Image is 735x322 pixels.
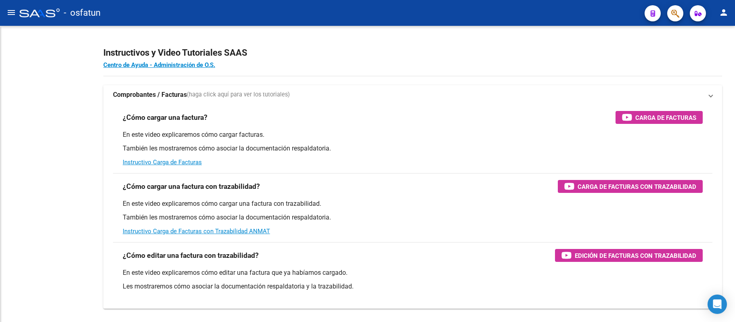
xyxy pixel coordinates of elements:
p: Les mostraremos cómo asociar la documentación respaldatoria y la trazabilidad. [123,282,703,291]
a: Centro de Ayuda - Administración de O.S. [103,61,215,69]
div: Open Intercom Messenger [708,295,727,314]
a: Instructivo Carga de Facturas [123,159,202,166]
h3: ¿Cómo editar una factura con trazabilidad? [123,250,259,261]
h3: ¿Cómo cargar una factura? [123,112,207,123]
p: En este video explicaremos cómo editar una factura que ya habíamos cargado. [123,268,703,277]
a: Instructivo Carga de Facturas con Trazabilidad ANMAT [123,228,270,235]
mat-expansion-panel-header: Comprobantes / Facturas(haga click aquí para ver los tutoriales) [103,85,722,105]
span: Carga de Facturas con Trazabilidad [578,182,696,192]
p: En este video explicaremos cómo cargar facturas. [123,130,703,139]
strong: Comprobantes / Facturas [113,90,187,99]
button: Edición de Facturas con Trazabilidad [555,249,703,262]
span: Carga de Facturas [635,113,696,123]
button: Carga de Facturas [616,111,703,124]
button: Carga de Facturas con Trazabilidad [558,180,703,193]
mat-icon: menu [6,8,16,17]
p: En este video explicaremos cómo cargar una factura con trazabilidad. [123,199,703,208]
h2: Instructivos y Video Tutoriales SAAS [103,45,722,61]
span: - osfatun [64,4,101,22]
div: Comprobantes / Facturas(haga click aquí para ver los tutoriales) [103,105,722,309]
span: (haga click aquí para ver los tutoriales) [187,90,290,99]
mat-icon: person [719,8,729,17]
span: Edición de Facturas con Trazabilidad [575,251,696,261]
p: También les mostraremos cómo asociar la documentación respaldatoria. [123,144,703,153]
p: También les mostraremos cómo asociar la documentación respaldatoria. [123,213,703,222]
h3: ¿Cómo cargar una factura con trazabilidad? [123,181,260,192]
